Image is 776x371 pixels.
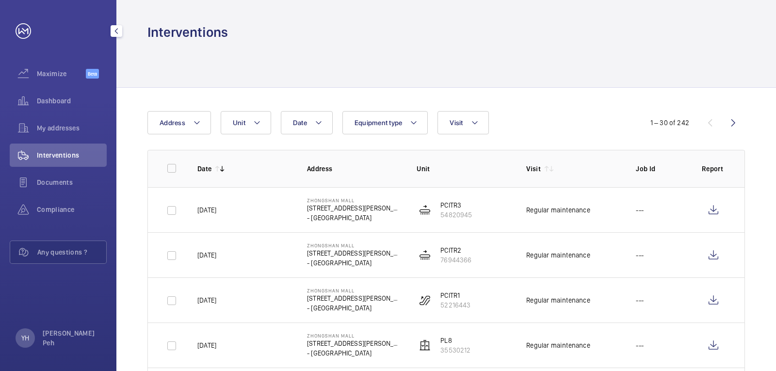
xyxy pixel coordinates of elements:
[307,303,401,313] p: - [GEOGRAPHIC_DATA]
[37,205,107,214] span: Compliance
[307,203,401,213] p: [STREET_ADDRESS][PERSON_NAME]
[307,293,401,303] p: [STREET_ADDRESS][PERSON_NAME]
[197,164,211,174] p: Date
[437,111,488,134] button: Visit
[419,204,431,216] img: moving_walk.svg
[307,333,401,339] p: Zhongshan Mall
[307,164,401,174] p: Address
[37,150,107,160] span: Interventions
[636,295,644,305] p: ---
[526,205,590,215] div: Regular maintenance
[440,255,471,265] p: 76944366
[43,328,101,348] p: [PERSON_NAME] Peh
[440,345,470,355] p: 35530212
[197,205,216,215] p: [DATE]
[419,294,431,306] img: escalator.svg
[307,288,401,293] p: Zhongshan Mall
[417,164,511,174] p: Unit
[307,213,401,223] p: - [GEOGRAPHIC_DATA]
[440,290,470,300] p: PCITR1
[307,248,401,258] p: [STREET_ADDRESS][PERSON_NAME]
[440,210,472,220] p: 54820945
[450,119,463,127] span: Visit
[147,111,211,134] button: Address
[21,333,29,343] p: YH
[440,300,470,310] p: 52216443
[37,96,107,106] span: Dashboard
[147,23,228,41] h1: Interventions
[440,245,471,255] p: PCITR2
[37,247,106,257] span: Any questions ?
[37,123,107,133] span: My addresses
[636,205,644,215] p: ---
[526,250,590,260] div: Regular maintenance
[37,69,86,79] span: Maximize
[355,119,403,127] span: Equipment type
[221,111,271,134] button: Unit
[419,339,431,351] img: elevator.svg
[307,258,401,268] p: - [GEOGRAPHIC_DATA]
[440,200,472,210] p: PCITR3
[86,69,99,79] span: Beta
[419,249,431,261] img: moving_walk.svg
[526,340,590,350] div: Regular maintenance
[636,250,644,260] p: ---
[307,348,401,358] p: - [GEOGRAPHIC_DATA]
[37,177,107,187] span: Documents
[233,119,245,127] span: Unit
[636,340,644,350] p: ---
[307,339,401,348] p: [STREET_ADDRESS][PERSON_NAME]
[702,164,725,174] p: Report
[307,197,401,203] p: Zhongshan Mall
[197,340,216,350] p: [DATE]
[281,111,333,134] button: Date
[636,164,686,174] p: Job Id
[293,119,307,127] span: Date
[197,250,216,260] p: [DATE]
[526,295,590,305] div: Regular maintenance
[307,242,401,248] p: Zhongshan Mall
[440,336,470,345] p: PL8
[197,295,216,305] p: [DATE]
[650,118,689,128] div: 1 – 30 of 242
[526,164,541,174] p: Visit
[160,119,185,127] span: Address
[342,111,428,134] button: Equipment type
